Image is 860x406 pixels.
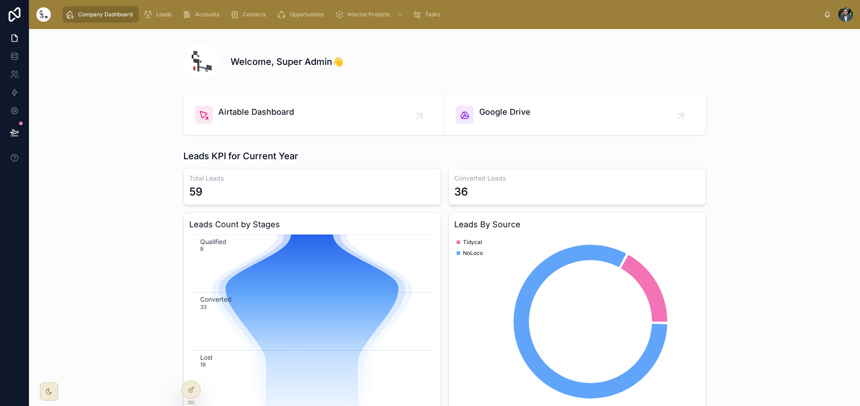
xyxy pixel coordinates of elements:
[200,354,213,362] text: Lost
[227,6,272,23] a: Contacts
[141,6,178,23] a: Leads
[274,6,330,23] a: Opportunities
[218,106,294,118] span: Airtable Dashboard
[184,95,445,135] a: Airtable Dashboard
[479,106,531,118] span: Google Drive
[200,296,231,303] text: Converted
[445,95,706,135] a: Google Drive
[189,174,435,183] h3: Total Leads
[156,11,172,18] span: Leads
[58,5,824,24] div: scrollable content
[183,150,298,162] h1: Leads KPI for Current Year
[454,174,700,183] h3: Converted Leads
[63,6,139,23] a: Company Dashboard
[243,11,266,18] span: Contacts
[189,218,435,231] h3: Leads Count by Stages
[332,6,408,23] a: Internal Projects
[410,6,447,23] a: Tasks
[189,185,202,199] div: 59
[200,362,206,368] text: 18
[231,55,344,68] h1: Welcome, Super Admin👋
[78,11,133,18] span: Company Dashboard
[454,185,468,199] div: 36
[200,238,226,245] text: Qualified
[425,11,440,18] span: Tasks
[200,245,203,252] text: 8
[36,7,51,22] img: App logo
[195,11,219,18] span: Accounts
[180,6,226,23] a: Accounts
[454,218,700,231] h3: Leads By Source
[290,11,324,18] span: Opportunities
[200,303,206,310] text: 33
[463,249,483,257] span: NoLoco
[348,11,390,18] span: Internal Projects
[463,239,482,246] span: Tidycal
